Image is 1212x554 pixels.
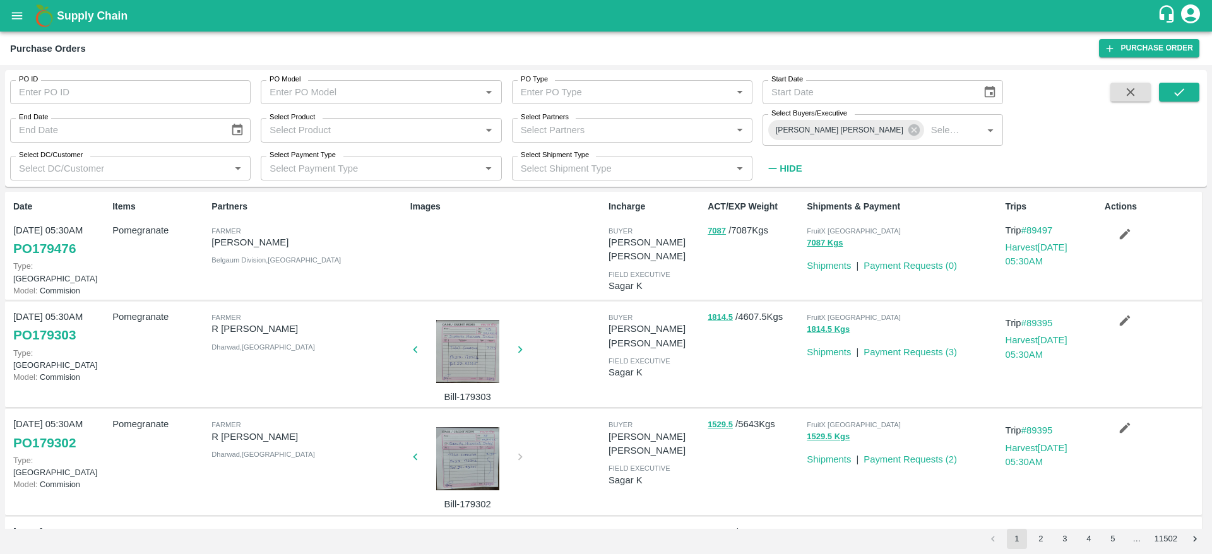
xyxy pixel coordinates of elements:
[708,525,802,539] p: / 7030 Kgs
[926,122,963,138] input: Select Buyers/Executive
[264,122,477,138] input: Select Product
[13,432,76,454] a: PO179302
[708,200,802,213] p: ACT/EXP Weight
[270,150,336,160] label: Select Payment Type
[13,372,37,382] span: Model:
[609,279,703,293] p: Sagar K
[807,314,901,321] span: FruitX [GEOGRAPHIC_DATA]
[516,122,728,138] input: Select Partners
[32,3,57,28] img: logo
[13,260,107,284] p: [GEOGRAPHIC_DATA]
[1007,529,1027,549] button: page 1
[13,324,76,346] a: PO179303
[13,310,107,324] p: [DATE] 05:30AM
[708,525,733,539] button: 7552.5
[708,418,733,432] button: 1529.5
[768,124,911,137] span: [PERSON_NAME] [PERSON_NAME]
[112,525,206,539] p: Pomegranate
[13,261,33,271] span: Type:
[708,223,802,238] p: / 7087 Kgs
[211,343,314,351] span: Dharwad , [GEOGRAPHIC_DATA]
[1055,529,1075,549] button: Go to page 3
[410,200,603,213] p: Images
[211,322,405,336] p: R [PERSON_NAME]
[211,451,314,458] span: Dharwad , [GEOGRAPHIC_DATA]
[609,314,633,321] span: buyer
[1151,529,1181,549] button: Go to page 11502
[211,200,405,213] p: Partners
[112,417,206,431] p: Pomegranate
[480,122,497,138] button: Open
[13,347,107,371] p: [GEOGRAPHIC_DATA]
[480,160,497,177] button: Open
[1185,529,1205,549] button: Go to next page
[13,456,33,465] span: Type:
[864,261,957,271] a: Payment Requests (0)
[13,223,107,237] p: [DATE] 05:30AM
[264,160,460,176] input: Select Payment Type
[420,390,515,404] p: Bill-179303
[230,160,246,177] button: Open
[211,256,341,264] span: Belgaum Division , [GEOGRAPHIC_DATA]
[1179,3,1202,29] div: account of current user
[1103,529,1123,549] button: Go to page 5
[807,421,901,428] span: FruitX [GEOGRAPHIC_DATA]
[1021,425,1053,435] a: #89395
[982,122,999,138] button: Open
[264,84,460,100] input: Enter PO Model
[1006,316,1100,330] p: Trip
[768,120,924,140] div: [PERSON_NAME] [PERSON_NAME]
[1006,443,1067,467] a: Harvest[DATE] 05:30AM
[13,371,107,383] p: Commision
[225,118,249,142] button: Choose date
[807,227,901,235] span: FruitX [GEOGRAPHIC_DATA]
[211,235,405,249] p: [PERSON_NAME]
[112,200,206,213] p: Items
[13,478,107,490] p: Commision
[521,112,569,122] label: Select Partners
[270,74,301,85] label: PO Model
[763,158,805,179] button: Hide
[981,529,1207,549] nav: pagination navigation
[609,322,703,350] p: [PERSON_NAME] [PERSON_NAME]
[609,464,670,472] span: field executive
[3,1,32,30] button: open drawer
[211,314,241,321] span: Farmer
[1006,242,1067,266] a: Harvest[DATE] 05:30AM
[1021,318,1053,328] a: #89395
[708,224,726,239] button: 7087
[13,480,37,489] span: Model:
[609,200,703,213] p: Incharge
[420,497,515,511] p: Bill-179302
[609,357,670,365] span: field executive
[771,109,847,119] label: Select Buyers/Executive
[807,430,850,444] button: 1529.5 Kgs
[13,454,107,478] p: [GEOGRAPHIC_DATA]
[864,454,957,464] a: Payment Requests (2)
[13,285,107,297] p: Commision
[516,84,711,100] input: Enter PO Type
[1157,4,1179,27] div: customer-support
[13,417,107,431] p: [DATE] 05:30AM
[609,235,703,264] p: [PERSON_NAME] [PERSON_NAME]
[851,447,858,466] div: |
[609,227,633,235] span: buyer
[13,525,107,539] p: [DATE] 05:30AM
[851,340,858,359] div: |
[1079,529,1099,549] button: Go to page 4
[609,421,633,428] span: buyer
[1006,200,1100,213] p: Trips
[732,84,748,100] button: Open
[521,74,548,85] label: PO Type
[1105,200,1199,213] p: Actions
[864,347,957,357] a: Payment Requests (3)
[1099,39,1199,57] a: Purchase Order
[14,160,226,176] input: Select DC/Customer
[807,200,1000,213] p: Shipments & Payment
[763,80,973,104] input: Start Date
[732,122,748,138] button: Open
[851,254,858,273] div: |
[807,347,851,357] a: Shipments
[978,80,1002,104] button: Choose date
[609,430,703,458] p: [PERSON_NAME] [PERSON_NAME]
